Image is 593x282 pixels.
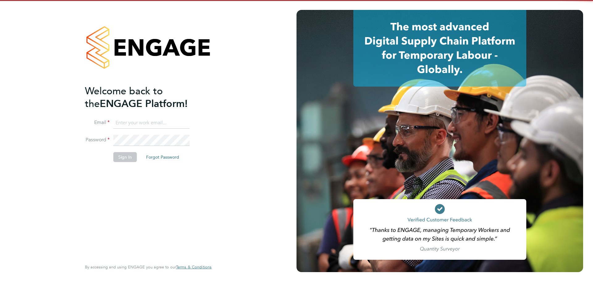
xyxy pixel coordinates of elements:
h2: ENGAGE Platform! [85,85,205,110]
label: Email [85,119,110,126]
input: Enter your work email... [113,117,190,129]
a: Terms & Conditions [176,265,212,270]
button: Forgot Password [141,152,184,162]
span: Welcome back to the [85,85,163,110]
button: Sign In [113,152,137,162]
span: By accessing and using ENGAGE you agree to our [85,264,212,270]
label: Password [85,137,110,143]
